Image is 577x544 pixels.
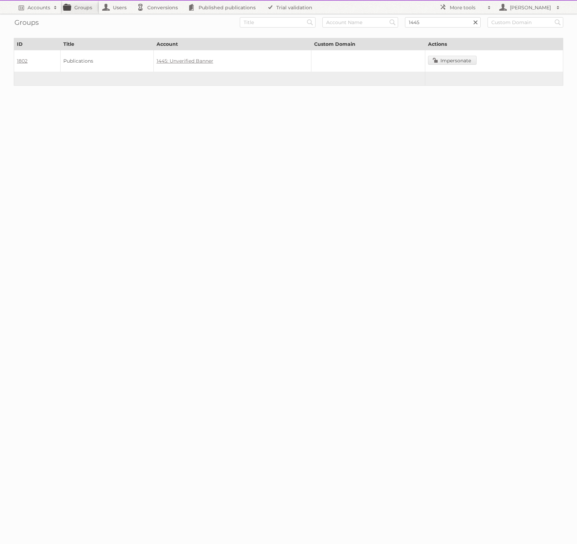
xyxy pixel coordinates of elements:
[157,58,213,64] a: 1445: Unverified Banner
[14,38,61,50] th: ID
[494,1,563,14] a: [PERSON_NAME]
[61,38,153,50] th: Title
[322,17,398,28] input: Account Name
[99,1,133,14] a: Users
[428,56,477,65] a: Impersonate
[14,1,61,14] a: Accounts
[133,1,185,14] a: Conversions
[17,58,28,64] a: 1802
[61,50,153,72] td: Publications
[405,17,481,28] input: Account ID
[240,17,316,28] input: Title
[185,1,263,14] a: Published publications
[425,38,563,50] th: Actions
[553,17,563,28] input: Search
[508,4,553,11] h2: [PERSON_NAME]
[61,1,99,14] a: Groups
[387,17,398,28] input: Search
[450,4,484,11] h2: More tools
[311,38,425,50] th: Custom Domain
[263,1,319,14] a: Trial validation
[28,4,50,11] h2: Accounts
[488,17,563,28] input: Custom Domain
[305,17,315,28] input: Search
[436,1,494,14] a: More tools
[153,38,311,50] th: Account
